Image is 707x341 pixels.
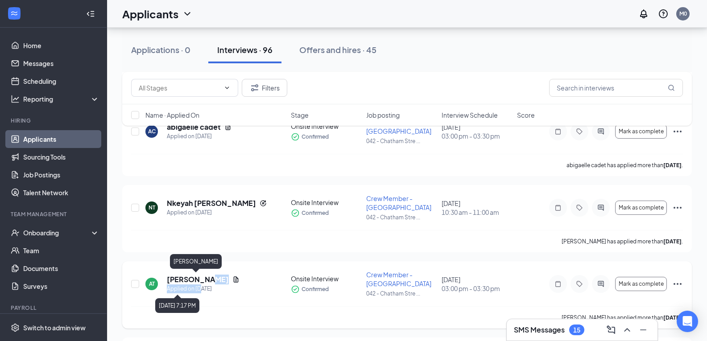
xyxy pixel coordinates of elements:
div: [DATE] 7:17 PM [155,298,199,313]
svg: Document [232,276,240,283]
div: AT [149,280,155,288]
svg: MagnifyingGlass [668,84,675,91]
div: Switch to admin view [23,323,86,332]
button: Mark as complete [615,277,667,291]
div: Onsite Interview [291,198,361,207]
div: M0 [679,10,687,17]
div: Interviews · 96 [217,44,273,55]
button: Mark as complete [615,201,667,215]
span: Confirmed [302,285,329,294]
span: Crew Member - [GEOGRAPHIC_DATA] [366,194,431,211]
span: Stage [291,111,309,119]
div: Reporting [23,94,100,103]
svg: ChevronUp [622,325,633,335]
div: Hiring [11,117,98,124]
span: Name · Applied On [145,111,199,119]
svg: Tag [574,280,585,288]
a: Talent Network [23,184,99,201]
span: Score [517,111,535,119]
svg: QuestionInfo [658,8,669,19]
p: 042 - Chatham Stre ... [366,290,436,297]
p: 042 - Chatham Stre ... [366,214,436,221]
svg: CheckmarkCircle [291,209,300,218]
h5: Nkeyah [PERSON_NAME] [167,198,256,208]
span: Mark as complete [619,205,664,211]
svg: Analysis [11,94,20,103]
svg: ChevronDown [223,84,231,91]
svg: ActiveChat [595,204,606,211]
a: Messages [23,54,99,72]
span: Crew Member - [GEOGRAPHIC_DATA] [366,271,431,288]
svg: Collapse [86,9,95,18]
h1: Applicants [122,6,178,21]
input: All Stages [139,83,220,93]
button: Minimize [636,323,650,337]
div: Onboarding [23,228,92,237]
svg: Settings [11,323,20,332]
svg: Minimize [638,325,649,335]
svg: Filter [249,82,260,93]
h5: [PERSON_NAME] [167,275,229,284]
a: Applicants [23,130,99,148]
svg: Ellipses [672,279,683,289]
div: Open Intercom Messenger [677,311,698,332]
b: [DATE] [663,314,682,321]
svg: Ellipses [672,202,683,213]
a: Documents [23,259,99,277]
div: Applied on [DATE] [167,208,267,217]
div: Payroll [11,304,98,312]
input: Search in interviews [549,79,683,97]
svg: UserCheck [11,228,20,237]
svg: ActiveChat [595,280,606,288]
button: ChevronUp [620,323,634,337]
svg: ChevronDown [182,8,193,19]
b: [DATE] [663,162,682,168]
div: [DATE] [442,275,512,293]
a: Surveys [23,277,99,295]
span: Confirmed [302,209,329,218]
p: [PERSON_NAME] has applied more than . [562,314,683,321]
a: Scheduling [23,72,99,90]
span: 03:00 pm - 03:30 pm [442,131,512,140]
div: [PERSON_NAME] [170,254,222,269]
svg: CheckmarkCircle [291,285,300,294]
div: Applied on [DATE] [167,284,240,293]
a: Team [23,242,99,259]
p: abigaelle cadet has applied more than . [566,161,683,169]
div: 15 [573,326,580,334]
button: ComposeMessage [604,323,618,337]
div: NT [149,204,155,211]
div: Onsite Interview [291,274,361,283]
div: Applications · 0 [131,44,190,55]
svg: Notifications [638,8,649,19]
svg: Note [553,280,563,288]
div: Team Management [11,210,98,218]
a: Sourcing Tools [23,148,99,166]
div: Applied on [DATE] [167,132,232,141]
b: [DATE] [663,238,682,245]
svg: Reapply [260,200,267,207]
svg: CheckmarkCircle [291,132,300,141]
div: [DATE] [442,199,512,217]
a: Home [23,37,99,54]
p: 042 - Chatham Stre ... [366,137,436,145]
span: 03:00 pm - 03:30 pm [442,284,512,293]
span: Mark as complete [619,281,664,287]
button: Filter Filters [242,79,287,97]
a: Job Postings [23,166,99,184]
svg: Note [553,204,563,211]
div: Offers and hires · 45 [299,44,376,55]
span: Job posting [366,111,400,119]
span: Confirmed [302,132,329,141]
p: [PERSON_NAME] has applied more than . [562,238,683,245]
svg: WorkstreamLogo [10,9,19,18]
svg: Tag [574,204,585,211]
span: 10:30 am - 11:00 am [442,208,512,217]
h3: SMS Messages [514,325,565,335]
svg: ComposeMessage [606,325,616,335]
span: Interview Schedule [442,111,498,119]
